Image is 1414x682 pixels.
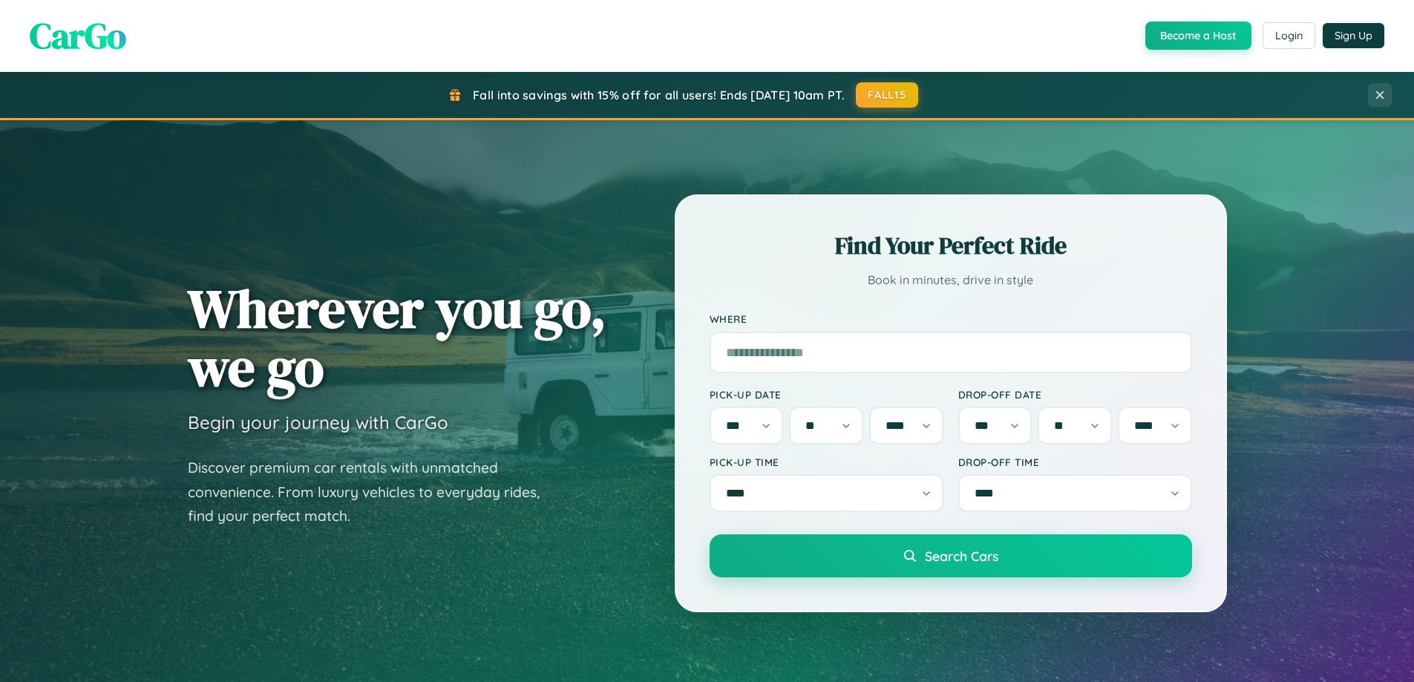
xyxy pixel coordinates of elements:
h1: Wherever you go, we go [188,279,606,396]
label: Drop-off Date [958,388,1192,401]
span: Search Cars [925,548,998,564]
label: Where [710,313,1192,326]
span: CarGo [30,11,126,60]
button: Become a Host [1145,22,1251,50]
p: Discover premium car rentals with unmatched convenience. From luxury vehicles to everyday rides, ... [188,456,559,528]
h2: Find Your Perfect Ride [710,229,1192,262]
h3: Begin your journey with CarGo [188,411,448,433]
button: FALL15 [856,82,918,108]
p: Book in minutes, drive in style [710,269,1192,291]
label: Drop-off Time [958,456,1192,468]
label: Pick-up Date [710,388,943,401]
button: Login [1263,22,1315,49]
span: Fall into savings with 15% off for all users! Ends [DATE] 10am PT. [473,88,845,102]
button: Sign Up [1323,23,1384,48]
button: Search Cars [710,534,1192,577]
label: Pick-up Time [710,456,943,468]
